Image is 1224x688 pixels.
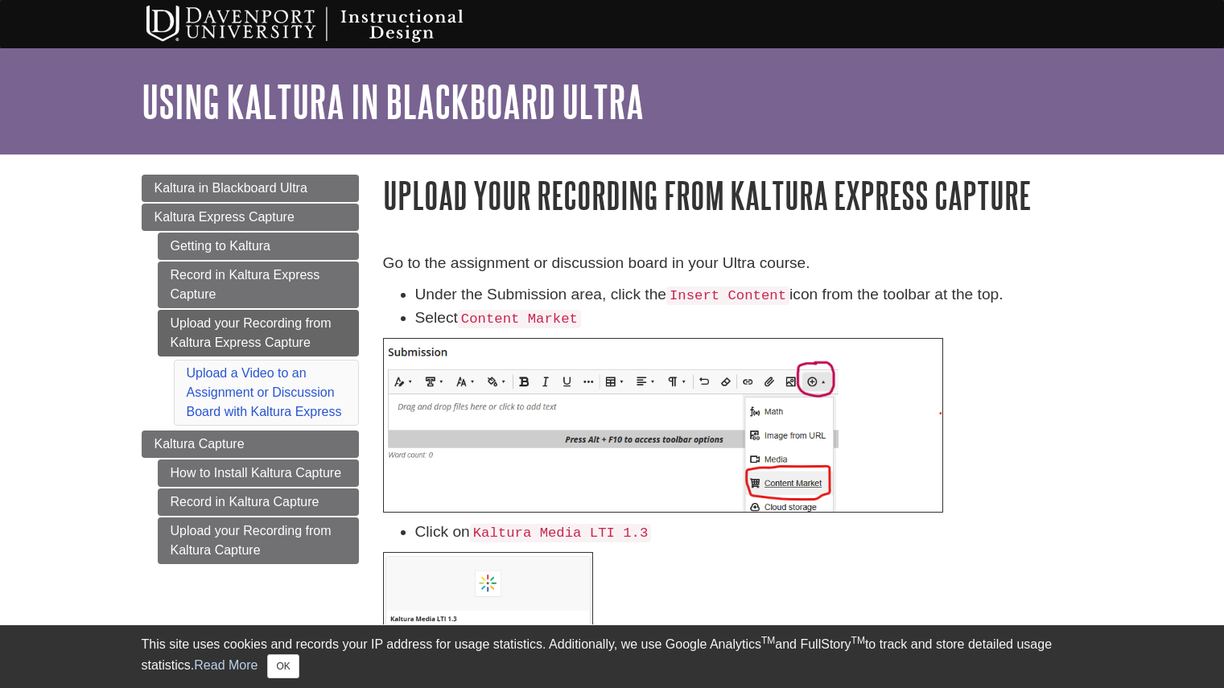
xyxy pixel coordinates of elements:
[155,437,245,451] span: Kaltura Capture
[383,252,1083,275] p: Go to the assignment or discussion board in your Ultra course.
[142,431,359,458] a: Kaltura Capture
[415,307,1083,330] li: Select
[142,175,359,202] a: Kaltura in Blackboard Ultra
[194,658,258,672] a: Read More
[383,175,1083,216] h1: Upload your Recording from Kaltura Express Capture
[142,175,359,564] div: Guide Page Menu
[761,635,775,646] sup: TM
[158,310,359,356] a: Upload your Recording from Kaltura Express Capture
[851,635,865,646] sup: TM
[458,310,581,328] code: Content Market
[267,654,299,678] button: Close
[142,76,644,126] a: Using Kaltura in Blackboard Ultra
[158,517,359,564] a: Upload your Recording from Kaltura Capture
[187,366,342,418] a: Upload a Video to an Assignment or Discussion Board with Kaltura Express
[142,635,1083,678] div: This site uses cookies and records your IP address for usage statistics. Additionally, we use Goo...
[134,4,520,44] img: Davenport University Instructional Design
[158,459,359,487] a: How to Install Kaltura Capture
[155,181,307,195] span: Kaltura in Blackboard Ultra
[142,204,359,231] a: Kaltura Express Capture
[155,210,295,224] span: Kaltura Express Capture
[415,283,1083,307] li: Under the Submission area, click the icon from the toolbar at the top.
[158,262,359,308] a: Record in Kaltura Express Capture
[666,286,789,305] code: Insert Content
[158,233,359,260] a: Getting to Kaltura
[158,488,359,516] a: Record in Kaltura Capture
[470,524,652,542] code: Kaltura Media LTI 1.3
[415,521,1083,544] li: Click on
